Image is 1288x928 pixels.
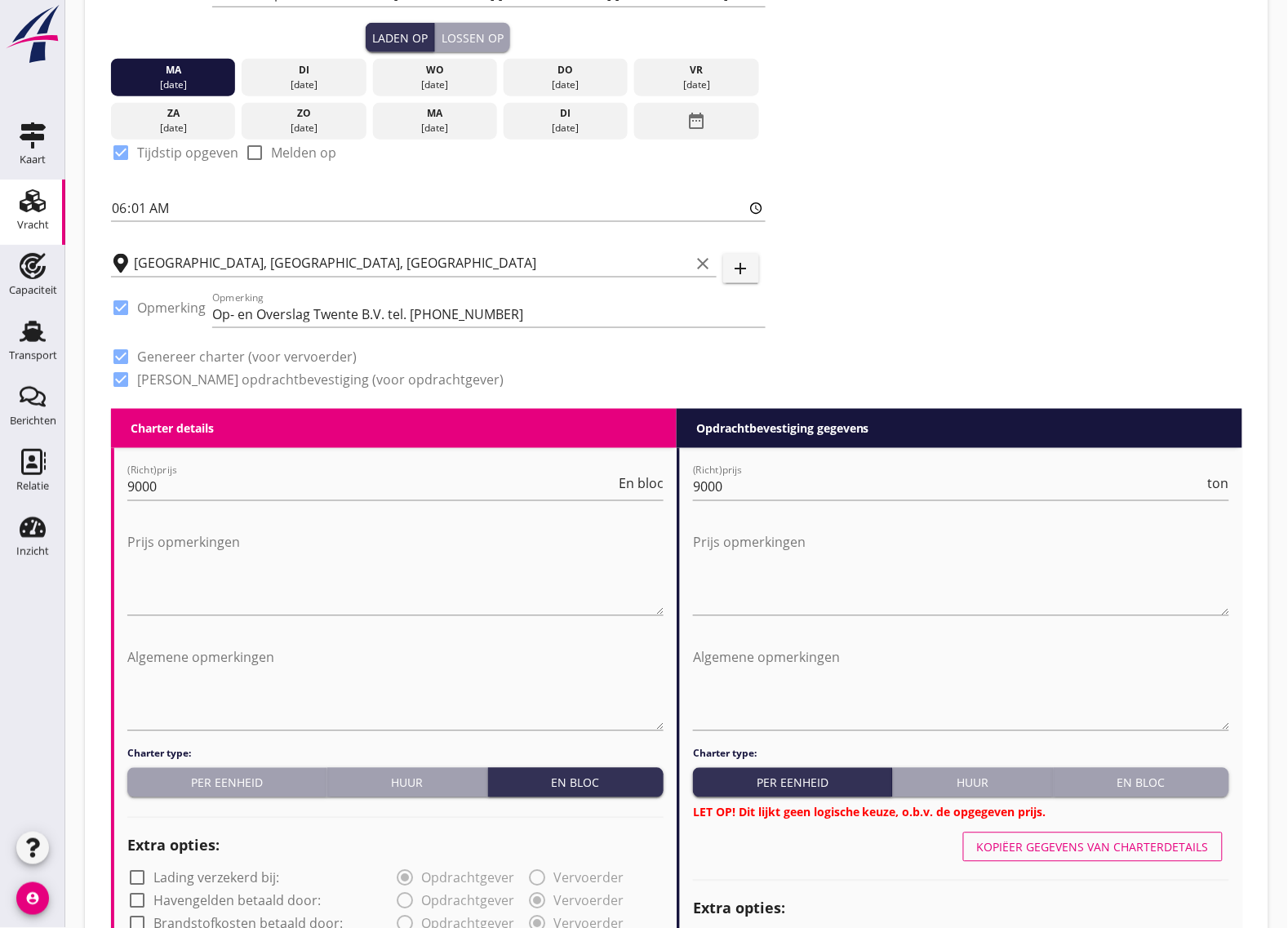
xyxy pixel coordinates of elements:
div: Per eenheid [134,775,320,792]
i: clear [694,254,713,273]
div: [DATE] [508,78,624,92]
div: za [115,106,232,121]
button: Huur [327,768,487,797]
label: Tijdstip opgeven [137,144,238,161]
div: do [508,63,624,78]
button: En bloc [1054,768,1229,797]
button: Laden op [366,23,435,52]
i: date_range [687,106,707,135]
div: Per eenheid [700,775,886,792]
h4: Charter type: [127,747,664,761]
div: [DATE] [246,121,362,135]
button: Per eenheid [127,768,327,797]
img: logo-small.a267ee39.svg [3,4,62,64]
h2: Extra opties: [127,835,664,857]
div: Transport [9,350,57,361]
button: Kopiëer gegevens van charterdetails [963,833,1223,862]
input: Losplaats [134,251,691,277]
div: En bloc [1060,775,1223,792]
div: [DATE] [115,78,232,92]
label: Genereer charter (voor vervoerder) [137,349,357,365]
span: ton [1208,477,1229,491]
label: Lading verzekerd bij: [153,870,279,886]
textarea: Algemene opmerkingen [693,645,1229,730]
button: Lossen op [435,23,510,52]
label: Melden op [271,144,336,161]
div: Relatie [16,481,49,491]
div: Kaart [20,154,46,165]
div: En bloc [495,775,657,792]
h2: Extra opties: [693,898,1229,920]
div: ma [115,63,232,78]
div: Berichten [10,415,56,426]
textarea: Prijs opmerkingen [693,530,1229,615]
h3: LET OP! Dit lijkt geen logische keuze, o.b.v. de opgegeven prijs. [693,804,1229,821]
div: Inzicht [16,546,49,557]
label: [PERSON_NAME] opdrachtbevestiging (voor opdrachtgever) [137,371,504,388]
h4: Charter type: [693,747,1229,761]
div: Capaciteit [9,285,57,295]
div: Huur [334,775,480,792]
input: (Richt)prijs [693,474,1205,500]
input: Opmerking [212,301,766,327]
div: Huur [899,775,1046,792]
input: (Richt)prijs [127,474,615,500]
button: Per eenheid [693,768,893,797]
i: account_circle [16,882,49,915]
div: wo [377,63,494,78]
div: zo [246,106,362,121]
div: di [508,106,624,121]
div: Laden op [372,29,428,47]
div: vr [638,63,755,78]
div: [DATE] [508,121,624,135]
span: En bloc [619,477,664,491]
div: Lossen op [442,29,504,47]
textarea: Prijs opmerkingen [127,530,664,615]
div: [DATE] [638,78,755,92]
div: di [246,63,362,78]
div: [DATE] [246,78,362,92]
i: add [731,259,751,278]
button: Huur [893,768,1053,797]
label: Opmerking [137,300,206,316]
div: [DATE] [377,78,494,92]
div: ma [377,106,494,121]
div: Vracht [17,220,49,230]
div: Kopiëer gegevens van charterdetails [977,839,1209,856]
div: [DATE] [115,121,232,135]
button: En bloc [488,768,664,797]
label: Havengelden betaald door: [153,893,321,909]
div: [DATE] [377,121,494,135]
textarea: Algemene opmerkingen [127,645,664,730]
